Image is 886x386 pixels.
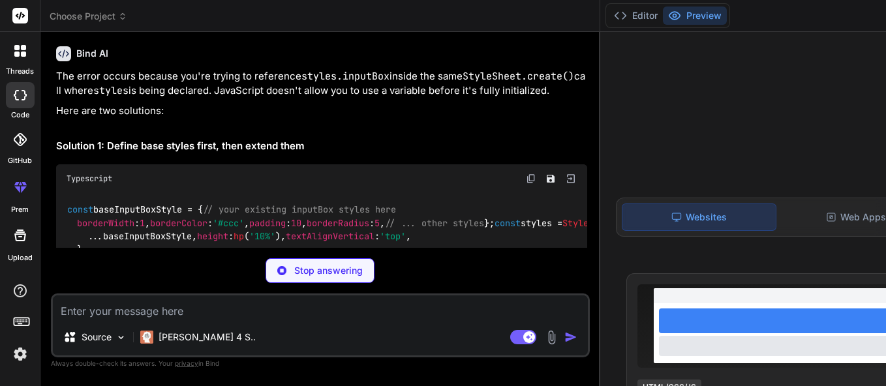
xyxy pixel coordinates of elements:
[294,264,363,277] p: Stop answering
[291,217,301,229] span: 10
[56,139,587,154] h2: Solution 1: Define base styles first, then extend them
[542,170,560,188] button: Save file
[526,173,536,184] img: copy
[8,155,32,166] label: GitHub
[380,230,406,242] span: 'top'
[544,330,559,345] img: attachment
[175,359,198,367] span: privacy
[495,217,521,229] span: const
[622,203,777,231] div: Websites
[8,252,33,263] label: Upload
[82,331,112,344] p: Source
[307,217,369,229] span: borderRadius
[76,47,108,60] h6: Bind AI
[56,69,587,98] p: The error occurs because you're trying to reference inside the same call where is being declared....
[11,204,29,215] label: prem
[51,357,590,370] p: Always double-check its answers. Your in Bind
[609,7,663,25] button: Editor
[463,70,574,83] code: StyleSheet.create()
[385,217,484,229] span: // ... other styles
[11,110,29,121] label: code
[213,217,244,229] span: '#ccc'
[159,331,256,344] p: [PERSON_NAME] 4 S..
[150,217,207,229] span: borderColor
[50,10,127,23] span: Choose Project
[197,230,228,242] span: height
[77,217,134,229] span: borderWidth
[9,343,31,365] img: settings
[140,217,145,229] span: 1
[56,104,587,119] p: Here are two solutions:
[234,230,244,242] span: hp
[301,70,390,83] code: styles.inputBox
[663,7,727,25] button: Preview
[565,173,577,185] img: Open in Browser
[249,217,286,229] span: padding
[67,173,112,184] span: Typescript
[564,331,577,344] img: icon
[286,230,374,242] span: textAlignVertical
[115,332,127,343] img: Pick Models
[67,204,93,216] span: const
[93,84,129,97] code: styles
[249,230,275,242] span: '10%'
[6,66,34,77] label: threads
[203,204,396,216] span: // your existing inputBox styles here
[374,217,380,229] span: 5
[562,217,615,229] span: StyleSheet
[140,331,153,344] img: Claude 4 Sonnet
